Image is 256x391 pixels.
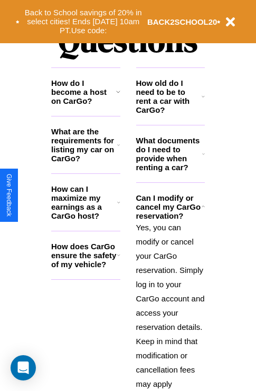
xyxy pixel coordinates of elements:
h3: What are the requirements for listing my car on CarGo? [51,127,117,163]
h3: How does CarGo ensure the safety of my vehicle? [51,242,117,269]
h3: What documents do I need to provide when renting a car? [136,136,203,172]
div: Open Intercom Messenger [11,355,36,380]
h3: How can I maximize my earnings as a CarGo host? [51,184,117,220]
h3: How do I become a host on CarGo? [51,79,116,105]
h3: Can I modify or cancel my CarGo reservation? [136,193,202,220]
div: Give Feedback [5,174,13,217]
h3: How old do I need to be to rent a car with CarGo? [136,79,202,114]
b: BACK2SCHOOL20 [147,17,217,26]
button: Back to School savings of 20% in select cities! Ends [DATE] 10am PT.Use code: [20,5,147,38]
